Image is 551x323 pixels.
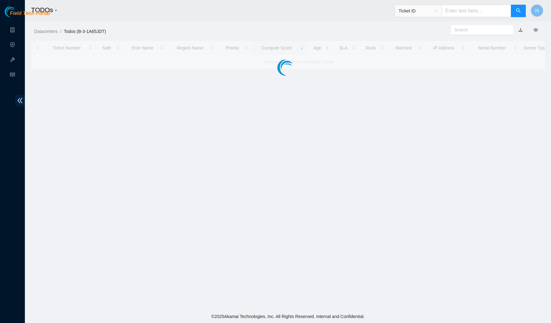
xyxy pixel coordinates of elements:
span: Ticket ID [399,6,438,16]
a: Akamai TechnologiesField Tech Portal [5,11,50,19]
button: search [511,5,526,17]
span: read [10,69,15,82]
footer: © 2025 Akamai Technologies, Inc. All Rights Reserved. Internal and Confidential. [25,310,551,323]
span: search [516,8,521,14]
a: Todos (B-3-1A65JDT) [64,29,106,34]
input: Search [454,26,505,33]
span: / [60,29,61,34]
img: Akamai Technologies [5,6,31,17]
span: double-left [15,95,25,106]
button: download [514,25,527,35]
button: H [531,4,543,17]
span: eye [534,28,538,32]
input: Enter text here... [442,5,511,17]
span: H [535,7,539,15]
span: Field Tech Portal [10,11,50,16]
a: Datacenters [34,29,58,34]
